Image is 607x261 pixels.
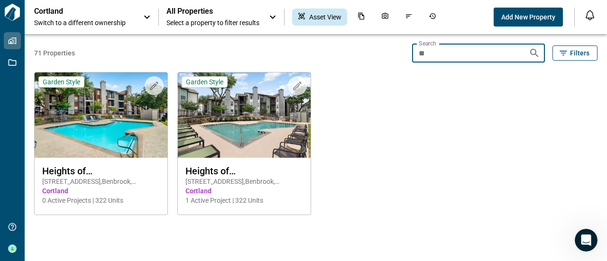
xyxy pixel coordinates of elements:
[43,78,80,86] span: Garden Style
[309,12,341,22] span: Asset View
[186,78,223,86] span: Garden Style
[34,48,408,58] span: 71 Properties
[419,39,436,47] label: Search
[42,196,160,205] span: 0 Active Projects | 322 Units
[575,229,598,252] iframe: Intercom live chat
[570,48,589,58] span: Filters
[552,45,598,61] button: Filters
[34,7,120,16] p: Cortland
[352,9,371,26] div: Documents
[501,12,555,22] span: Add New Property
[399,9,418,26] div: Issues & Info
[34,18,134,27] span: Switch to a different ownership
[42,177,160,186] span: [STREET_ADDRESS] , Benbrook , [GEOGRAPHIC_DATA]
[166,18,259,27] span: Select a property to filter results
[494,8,563,27] button: Add New Property
[423,9,442,26] div: Job History
[35,72,167,158] img: property-asset
[185,186,303,196] span: Cortland
[376,9,395,26] div: Photos
[178,72,311,158] img: property-asset
[42,165,160,177] span: Heights of [GEOGRAPHIC_DATA]
[42,186,160,196] span: Cortland
[292,9,347,26] div: Asset View
[185,177,303,186] span: [STREET_ADDRESS] , Benbrook , [GEOGRAPHIC_DATA]
[525,44,544,63] button: Search properties
[582,8,598,23] button: Open notification feed
[166,7,259,16] span: All Properties
[185,165,303,177] span: Heights of [GEOGRAPHIC_DATA]
[185,196,303,205] span: 1 Active Project | 322 Units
